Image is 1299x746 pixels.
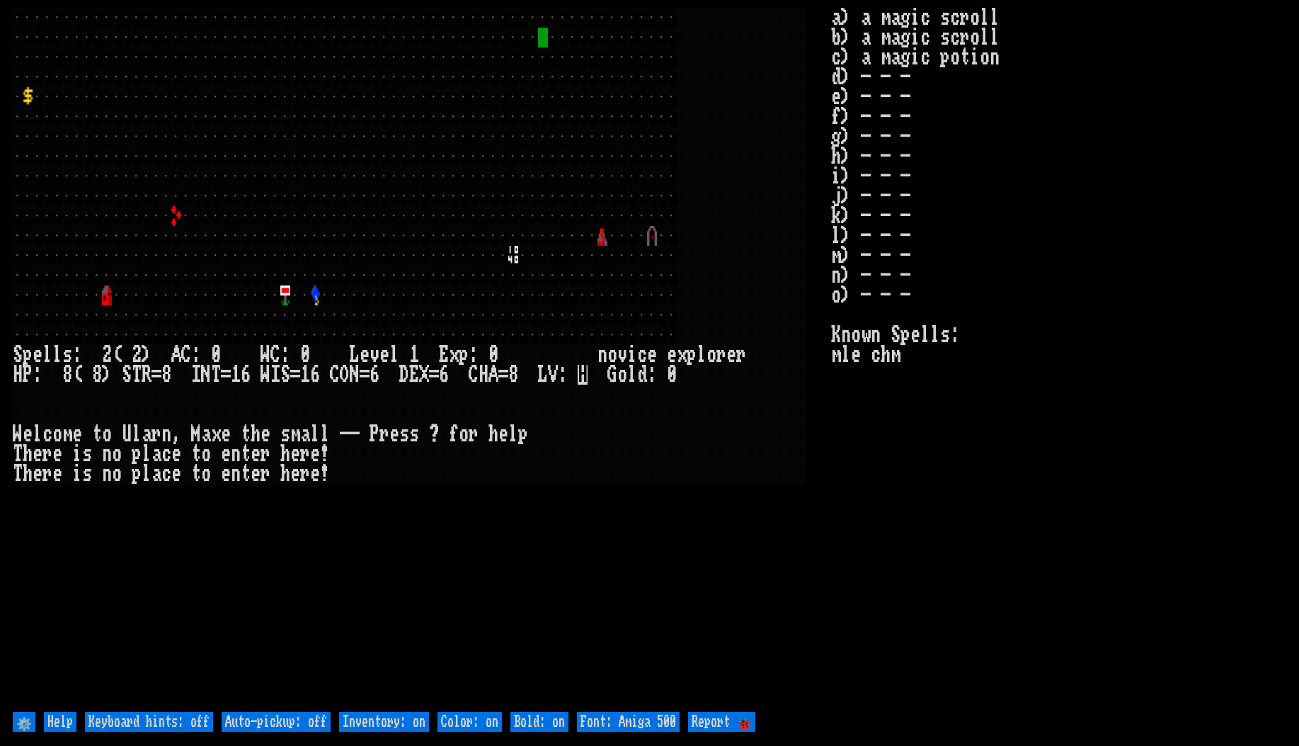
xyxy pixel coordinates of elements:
[142,424,151,444] div: a
[261,365,270,385] div: W
[508,365,518,385] div: 8
[132,365,142,385] div: T
[439,345,449,365] div: E
[469,345,479,365] div: :
[419,365,429,385] div: X
[251,424,261,444] div: h
[270,365,280,385] div: I
[241,444,251,464] div: t
[241,424,251,444] div: t
[191,464,201,484] div: t
[409,345,419,365] div: 1
[280,464,290,484] div: h
[300,345,310,365] div: 0
[320,464,330,484] div: !
[300,464,310,484] div: r
[330,365,340,385] div: C
[231,464,241,484] div: n
[429,365,439,385] div: =
[716,345,726,365] div: r
[389,424,399,444] div: e
[320,444,330,464] div: !
[437,712,502,732] input: Color: on
[736,345,746,365] div: r
[211,365,221,385] div: T
[23,365,33,385] div: P
[597,345,607,365] div: n
[33,444,42,464] div: e
[231,365,241,385] div: 1
[290,444,300,464] div: e
[578,365,588,385] mark: H
[92,365,102,385] div: 8
[201,464,211,484] div: o
[42,464,52,484] div: r
[399,365,409,385] div: D
[72,365,82,385] div: (
[33,464,42,484] div: e
[13,365,23,385] div: H
[607,345,617,365] div: o
[498,365,508,385] div: =
[261,424,270,444] div: e
[290,464,300,484] div: e
[191,345,201,365] div: :
[280,345,290,365] div: :
[370,365,379,385] div: 6
[211,424,221,444] div: x
[221,444,231,464] div: e
[191,365,201,385] div: I
[23,464,33,484] div: h
[23,345,33,365] div: p
[171,345,181,365] div: A
[399,424,409,444] div: s
[221,365,231,385] div: =
[13,345,23,365] div: S
[607,365,617,385] div: G
[627,365,637,385] div: l
[518,424,528,444] div: p
[459,424,469,444] div: o
[201,444,211,464] div: o
[290,365,300,385] div: =
[697,345,706,365] div: l
[142,345,151,365] div: )
[42,444,52,464] div: r
[439,365,449,385] div: 6
[132,444,142,464] div: p
[122,424,132,444] div: U
[13,464,23,484] div: T
[72,345,82,365] div: :
[449,345,459,365] div: x
[191,424,201,444] div: M
[469,365,479,385] div: C
[350,365,360,385] div: N
[241,464,251,484] div: t
[122,365,132,385] div: S
[132,424,142,444] div: l
[310,444,320,464] div: e
[42,345,52,365] div: l
[379,345,389,365] div: e
[221,424,231,444] div: e
[23,424,33,444] div: e
[280,444,290,464] div: h
[647,365,657,385] div: :
[241,365,251,385] div: 6
[33,345,42,365] div: e
[82,444,92,464] div: s
[389,345,399,365] div: l
[677,345,687,365] div: x
[637,365,647,385] div: d
[320,424,330,444] div: l
[211,345,221,365] div: 0
[142,464,151,484] div: l
[102,345,112,365] div: 2
[62,365,72,385] div: 8
[142,444,151,464] div: l
[132,464,142,484] div: p
[52,345,62,365] div: l
[13,712,35,732] input: ⚙️
[617,365,627,385] div: o
[151,464,161,484] div: a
